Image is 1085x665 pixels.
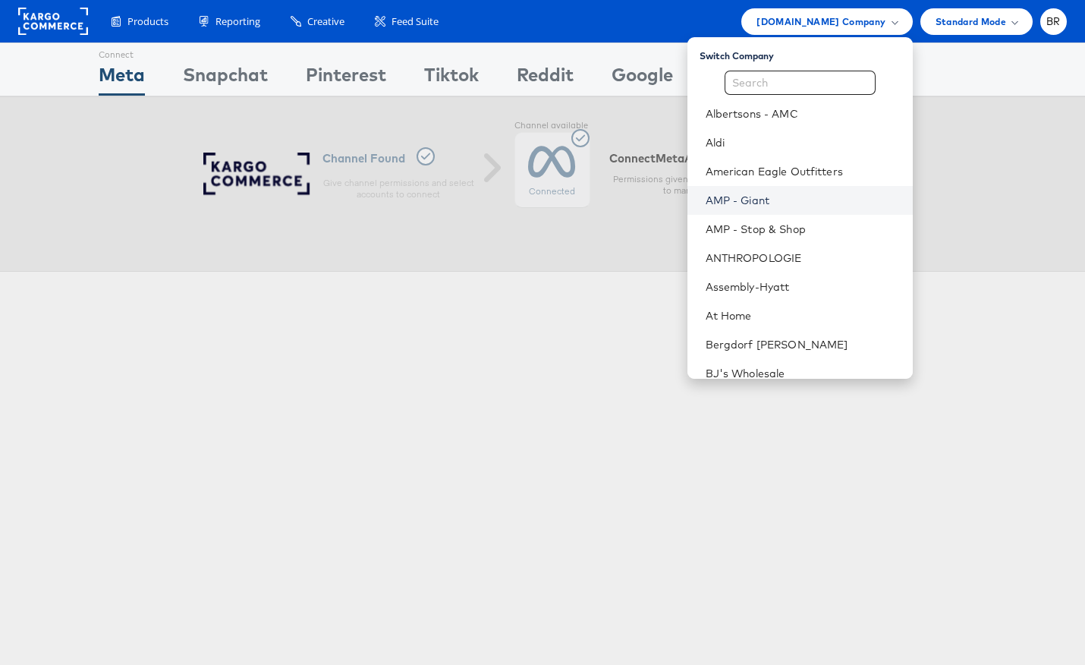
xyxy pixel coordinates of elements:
[609,151,761,165] h6: Connect Accounts
[706,251,901,266] a: ANTHROPOLOGIE
[99,61,145,96] div: Meta
[609,173,761,197] p: Permissions given, select accounts to manage
[612,61,673,96] div: Google
[936,14,1006,30] span: Standard Mode
[99,43,145,61] div: Connect
[706,164,901,179] a: American Eagle Outfitters
[706,106,901,121] a: Albertsons - AMC
[322,147,474,169] h6: Channel Found
[725,71,876,95] input: Search
[756,14,885,30] span: [DOMAIN_NAME] Company
[706,193,901,208] a: AMP - Giant
[706,337,901,352] a: Bergdorf [PERSON_NAME]
[307,14,344,29] span: Creative
[706,222,901,237] a: AMP - Stop & Shop
[706,366,901,381] a: BJ's Wholesale
[392,14,439,29] span: Feed Suite
[306,61,386,96] div: Pinterest
[183,61,268,96] div: Snapchat
[517,61,574,96] div: Reddit
[514,120,590,132] label: Channel available
[424,61,479,96] div: Tiktok
[322,177,474,201] p: Give channel permissions and select accounts to connect
[700,43,913,62] div: Switch Company
[127,14,168,29] span: Products
[706,279,901,295] a: Assembly-Hyatt
[706,308,901,323] a: At Home
[656,151,684,165] span: meta
[706,135,901,150] a: Aldi
[215,14,260,29] span: Reporting
[1046,17,1061,27] span: BR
